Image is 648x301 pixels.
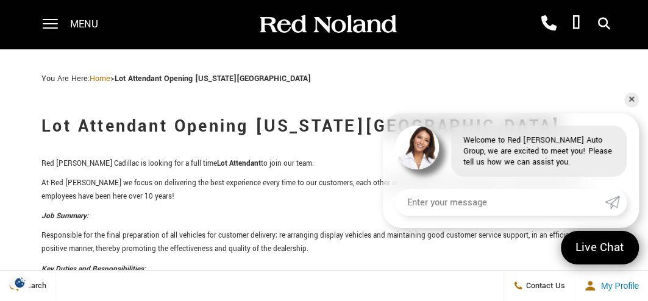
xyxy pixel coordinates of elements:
[395,126,439,169] img: Agent profile photo
[90,73,311,84] span: >
[115,73,311,84] strong: Lot Attendant Opening [US_STATE][GEOGRAPHIC_DATA]
[217,158,261,169] b: Lot Attendant
[90,73,110,84] a: Home
[605,189,627,216] a: Submit
[596,281,639,291] span: My Profile
[6,276,34,289] img: Opt-Out Icon
[257,14,397,35] img: Red Noland Auto Group
[41,157,607,171] p: Red [PERSON_NAME] Cadillac is looking for a full time to join our team.
[41,73,311,84] span: You Are Here:
[41,177,607,204] p: At Red [PERSON_NAME] we focus on delivering the best experience every time to our customers, each...
[41,73,607,84] div: Breadcrumbs
[41,211,88,221] i: Job Summary:
[575,271,648,301] button: Open user profile menu
[41,264,146,274] i: Key Duties and Responsibilities:
[569,239,630,256] span: Live Chat
[561,231,639,264] a: Live Chat
[41,229,607,256] p: Responsible for the final preparation of all vehicles for customer delivery; re-arranging display...
[41,102,607,151] h1: Lot Attendant Opening [US_STATE][GEOGRAPHIC_DATA]
[395,189,605,216] input: Enter your message
[6,276,34,289] section: Click to Open Cookie Consent Modal
[451,126,627,177] div: Welcome to Red [PERSON_NAME] Auto Group, we are excited to meet you! Please tell us how we can as...
[523,280,565,291] span: Contact Us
